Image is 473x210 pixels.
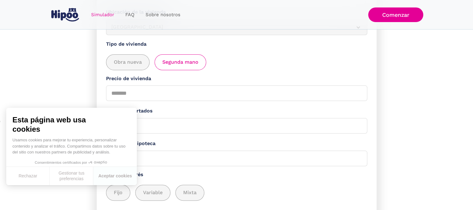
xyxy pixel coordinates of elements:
[183,189,197,197] span: Mixta
[50,6,81,24] a: home
[106,171,367,179] label: Tipo de interés
[106,75,367,83] label: Precio de vivienda
[143,189,163,197] span: Variable
[368,7,423,22] a: Comenzar
[114,189,123,197] span: Fijo
[114,58,142,66] span: Obra nueva
[120,9,140,21] a: FAQ
[162,58,198,66] span: Segunda mano
[106,107,367,115] label: Ahorros aportados
[106,185,367,201] div: add_description_here
[140,9,186,21] a: Sobre nosotros
[106,140,367,148] label: Plazo de la hipoteca
[106,40,367,48] label: Tipo de vivienda
[86,9,120,21] a: Simulador
[106,54,367,70] div: add_description_here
